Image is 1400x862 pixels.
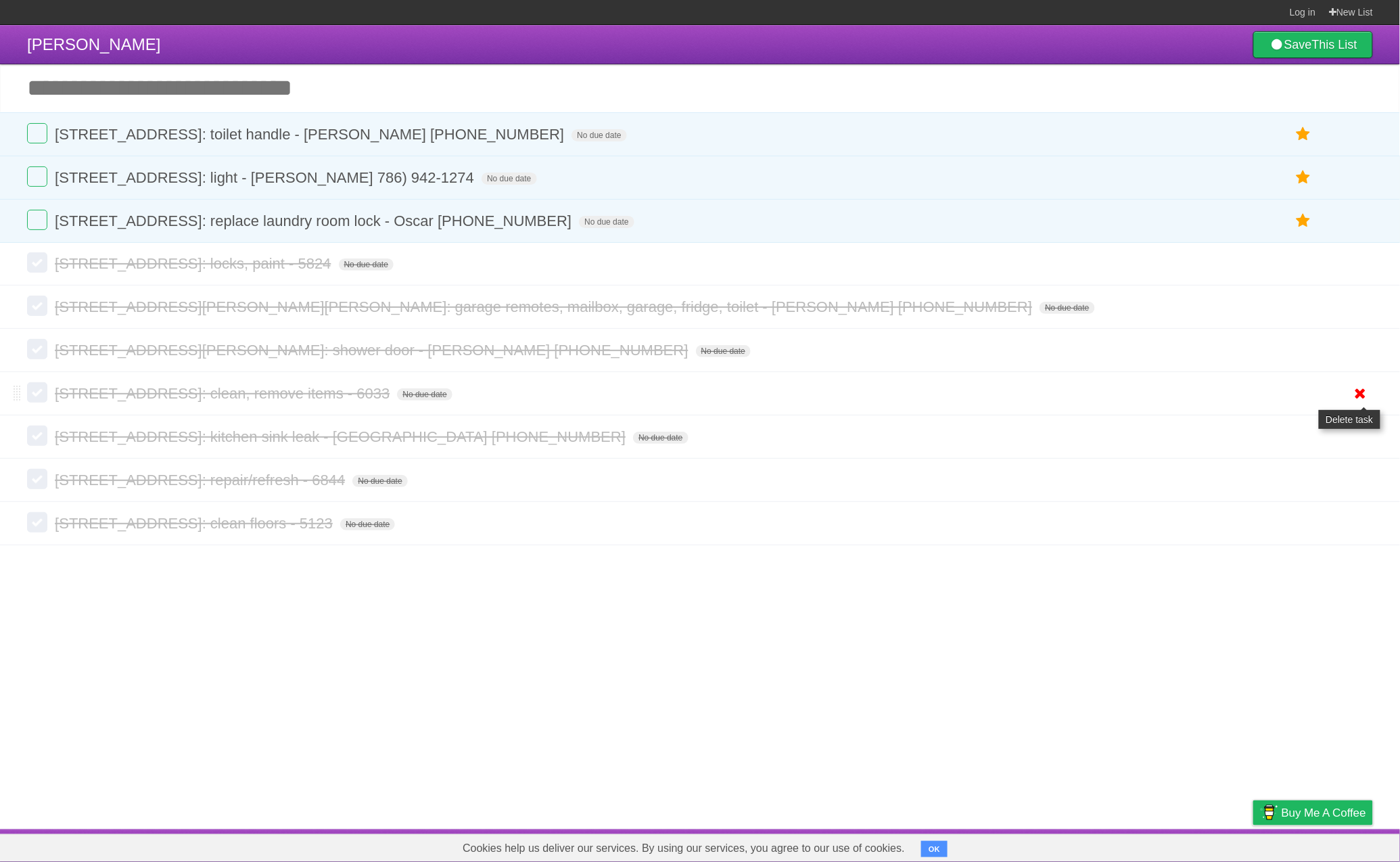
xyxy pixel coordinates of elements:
[1040,302,1094,314] span: No due date
[571,129,626,141] span: No due date
[1253,800,1373,825] a: Buy me a coffee
[482,173,536,185] span: No due date
[633,432,688,444] span: No due date
[1288,833,1373,859] a: Suggest a feature
[1253,31,1373,58] a: SaveThis List
[27,426,47,446] label: Done
[55,169,477,186] span: [STREET_ADDRESS]: light - [PERSON_NAME] 786) 942-1274
[27,35,160,53] span: [PERSON_NAME]
[55,428,629,445] span: [STREET_ADDRESS]: kitchen sink leak - [GEOGRAPHIC_DATA] [PHONE_NUMBER]
[55,515,336,532] span: [STREET_ADDRESS]: clean floors - 5123
[1282,801,1366,825] span: Buy me a coffee
[27,469,47,489] label: Done
[55,298,1035,315] span: [STREET_ADDRESS][PERSON_NAME][PERSON_NAME]: garage remotes, mailbox, garage, fridge, toilet - [PE...
[1236,833,1271,859] a: Privacy
[921,841,948,857] button: OK
[397,388,452,401] span: No due date
[1073,833,1102,859] a: About
[27,382,47,403] label: Done
[27,339,47,359] label: Done
[55,212,575,229] span: [STREET_ADDRESS]: replace laundry room lock - Oscar [PHONE_NUMBER]
[55,385,393,402] span: [STREET_ADDRESS]: clean, remove items - 6033
[1290,166,1316,189] label: Star task
[1290,123,1316,145] label: Star task
[27,296,47,316] label: Done
[27,166,47,187] label: Done
[27,123,47,143] label: Done
[27,210,47,230] label: Done
[1118,833,1173,859] a: Developers
[449,835,918,862] span: Cookies help us deliver our services. By using our services, you agree to our use of cookies.
[340,518,395,530] span: No due date
[1312,38,1357,51] b: This List
[1260,801,1278,824] img: Buy me a coffee
[339,258,394,271] span: No due date
[27,252,47,273] label: Done
[55,126,567,143] span: [STREET_ADDRESS]: toilet handle - [PERSON_NAME] [PHONE_NUMBER]
[55,255,334,272] span: [STREET_ADDRESS]: locks, paint - 5824
[579,216,634,228] span: No due date
[696,345,751,357] span: No due date
[55,472,348,489] span: [STREET_ADDRESS]: repair/refresh - 6844
[352,475,407,487] span: No due date
[1290,210,1316,232] label: Star task
[55,342,691,359] span: [STREET_ADDRESS][PERSON_NAME]: shower door - [PERSON_NAME] [PHONE_NUMBER]
[27,512,47,532] label: Done
[1190,833,1219,859] a: Terms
